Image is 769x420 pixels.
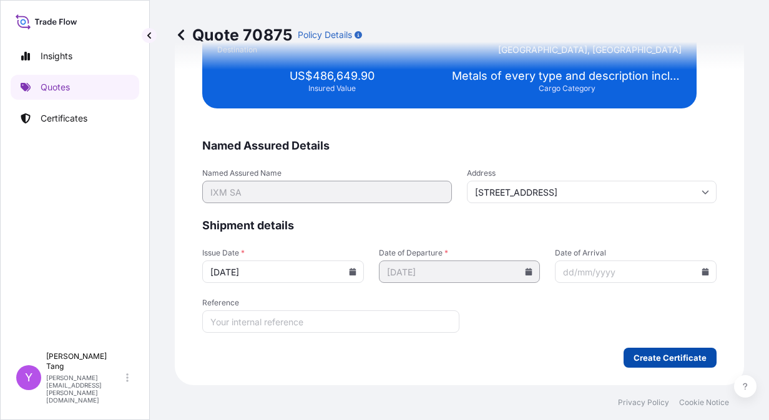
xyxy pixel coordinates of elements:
input: dd/mm/yyyy [379,260,541,283]
p: Quotes [41,81,70,93]
span: Date of Arrival [555,248,717,258]
p: Policy Details [298,29,352,41]
span: Shipment details [202,218,717,233]
input: Your internal reference [202,310,459,333]
p: Insights [41,50,72,62]
a: Privacy Policy [618,398,669,408]
span: Named Assured Name [202,168,452,178]
span: Date of Departure [379,248,541,258]
a: Certificates [11,106,139,131]
span: US$486,649.90 [290,69,375,84]
span: Cargo Category [539,84,595,93]
a: Cookie Notice [679,398,729,408]
span: Reference [202,298,459,308]
span: Insured Value [308,84,356,93]
span: Named Assured Details [202,138,717,153]
input: dd/mm/yyyy [555,260,717,283]
span: Address [467,168,717,178]
input: dd/mm/yyyy [202,260,364,283]
p: Certificates [41,112,87,125]
p: Quote 70875 [175,25,293,45]
p: Create Certificate [634,351,707,364]
span: Metals of every type and description including by-products and/or derivatives [452,69,682,84]
span: Y [25,371,32,384]
input: Cargo owner address [467,181,717,203]
p: [PERSON_NAME] Tang [46,351,124,371]
a: Quotes [11,75,139,100]
span: Issue Date [202,248,364,258]
button: Create Certificate [624,348,717,368]
a: Insights [11,44,139,69]
p: [PERSON_NAME][EMAIL_ADDRESS][PERSON_NAME][DOMAIN_NAME] [46,374,124,404]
